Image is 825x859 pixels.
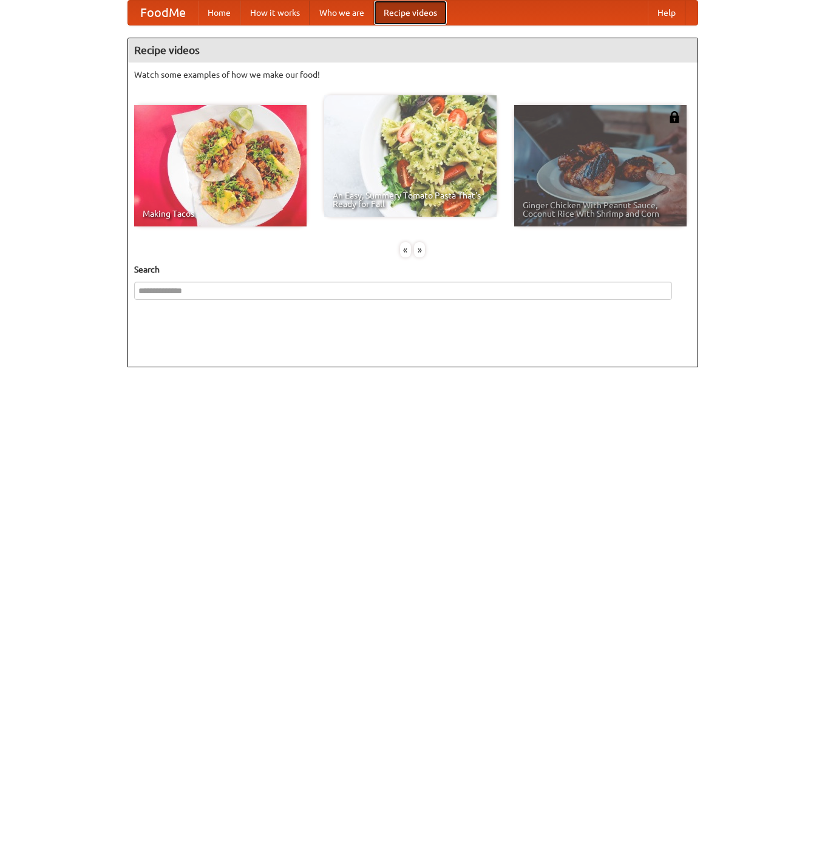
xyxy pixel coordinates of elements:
a: Help [648,1,685,25]
a: Making Tacos [134,105,307,226]
img: 483408.png [668,111,681,123]
span: An Easy, Summery Tomato Pasta That's Ready for Fall [333,191,488,208]
a: Who we are [310,1,374,25]
a: How it works [240,1,310,25]
a: Recipe videos [374,1,447,25]
div: « [400,242,411,257]
span: Making Tacos [143,209,298,218]
h4: Recipe videos [128,38,698,63]
a: FoodMe [128,1,198,25]
a: An Easy, Summery Tomato Pasta That's Ready for Fall [324,95,497,217]
h5: Search [134,263,691,276]
a: Home [198,1,240,25]
div: » [414,242,425,257]
p: Watch some examples of how we make our food! [134,69,691,81]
